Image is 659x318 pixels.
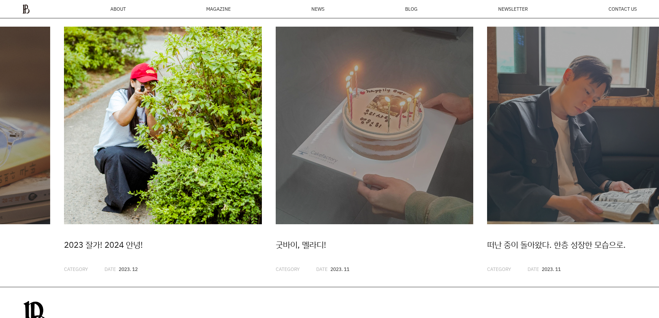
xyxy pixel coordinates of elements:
[276,27,474,273] a: 5 / 20
[276,266,300,272] span: CATEGORY
[405,7,418,11] a: BLOG
[330,266,349,272] span: 2023. 11
[276,238,474,251] div: 굿바이, 멜라디!
[64,238,262,251] div: 2023 잘가! 2024 안녕!
[311,7,324,11] a: NEWS
[528,266,539,272] span: DATE
[608,7,637,11] a: CONTACT US
[64,27,262,225] img: aaf50f1aa1235.jpg
[64,266,88,272] span: CATEGORY
[119,266,138,272] span: 2023. 12
[64,27,262,273] a: 4 / 20
[542,266,561,272] span: 2023. 11
[206,7,231,11] div: MAGAZINE
[104,266,116,272] span: DATE
[498,7,528,11] a: NEWSLETTER
[276,27,474,225] img: 55d2004b54009.jpg
[487,266,511,272] span: CATEGORY
[22,4,30,14] img: ba379d5522eb3.png
[110,7,126,11] a: ABOUT
[316,266,328,272] span: DATE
